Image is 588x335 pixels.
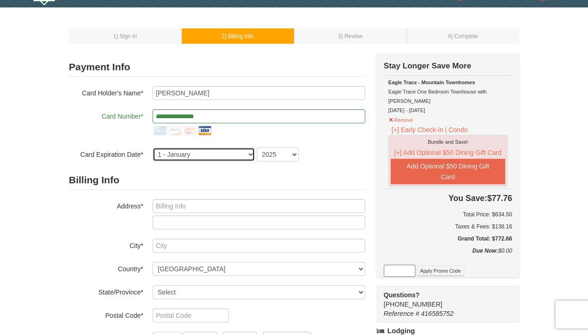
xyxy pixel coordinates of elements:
button: [+] Add Optional $50 Dining Gift Card [391,147,505,159]
div: Taxes & Fees: $138.16 [384,222,512,231]
img: amex.png [153,123,167,138]
label: Card Number* [69,109,143,121]
h2: Payment Info [69,58,365,77]
button: Remove [388,113,414,125]
strong: Due Now: [473,248,498,254]
h6: Total Price: $634.50 [384,210,512,219]
label: Card Holder's Name* [69,86,143,98]
button: Apply Promo Code [417,266,464,276]
input: Postal Code [153,308,229,322]
strong: Eagle Trace - Mountain Townhomes [388,80,475,85]
span: You Save: [448,194,487,203]
input: Card Holder Name [153,86,365,100]
img: visa.png [197,123,212,138]
input: Billing Info [153,199,365,213]
h4: $77.76 [384,194,512,203]
div: $0.00 [384,246,512,265]
span: Reference # [384,310,419,317]
input: City [153,239,365,253]
button: Add Optional $50 Dining Gift Card [391,159,505,184]
label: Card Expiration Date* [69,147,143,159]
span: ) Billing Info [225,33,254,40]
label: State/Province* [69,285,143,297]
img: mastercard.png [182,123,197,138]
div: Bundle and Save! [391,137,505,147]
img: discover.png [167,123,182,138]
button: [+] Early Check-in | Condo [388,125,471,135]
small: 2 [222,33,254,40]
h5: Grand Total: $772.66 [384,234,512,243]
span: ) Complete [451,33,478,40]
span: ) Sign In [116,33,137,40]
strong: Questions? [384,291,420,299]
h2: Billing Info [69,171,365,190]
label: Address* [69,199,143,211]
label: Country* [69,262,143,274]
span: [PHONE_NUMBER] [384,290,502,308]
div: Eagle Trace One Bedroom Townhouse with [PERSON_NAME] [DATE] - [DATE] [388,78,508,115]
span: ) Review [341,33,362,40]
label: City* [69,239,143,250]
strong: Stay Longer Save More [384,61,471,70]
small: 3 [338,33,363,40]
span: 416585752 [421,310,454,317]
small: 1 [113,33,137,40]
label: Postal Code* [69,308,143,320]
small: 4 [448,33,478,40]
